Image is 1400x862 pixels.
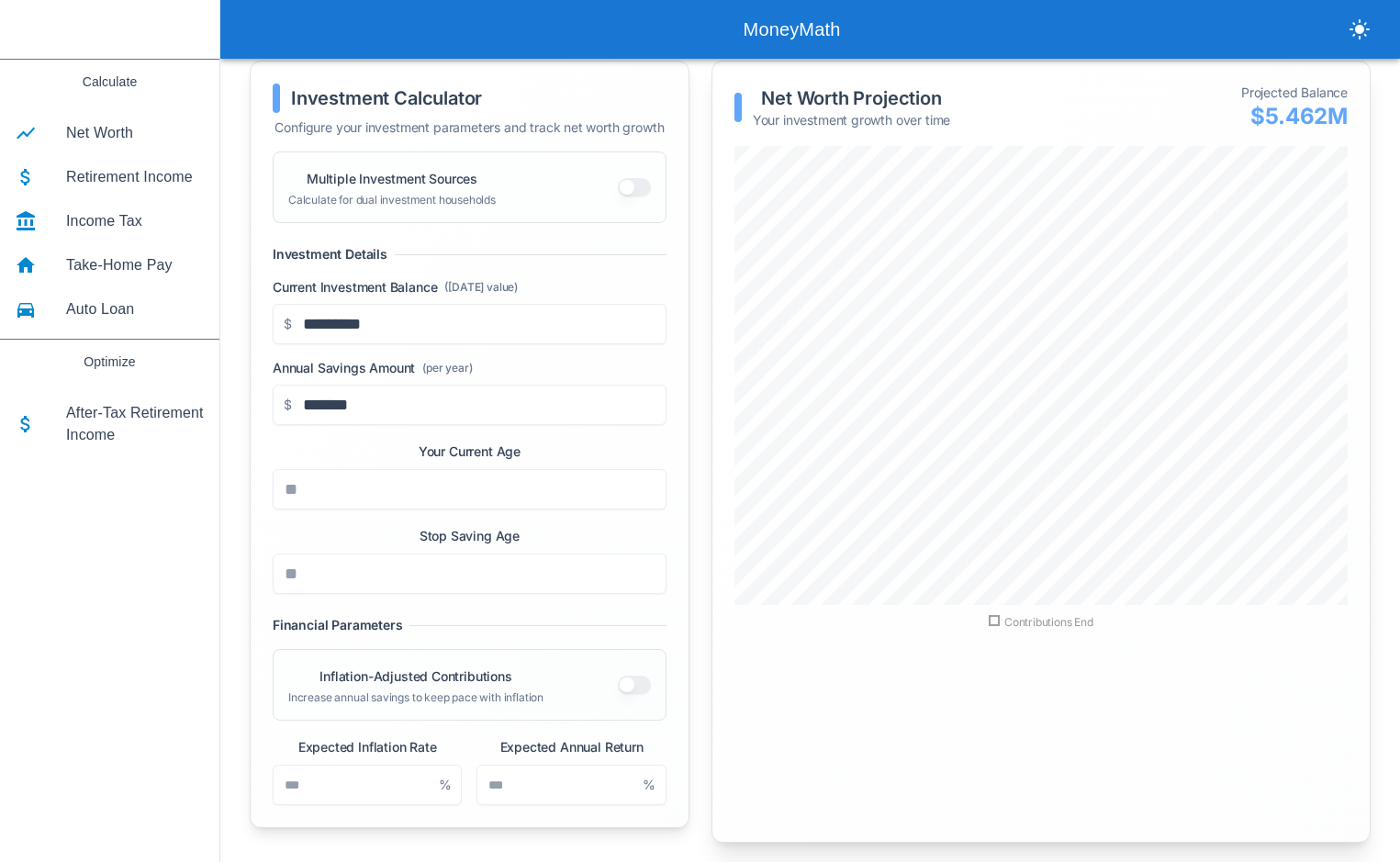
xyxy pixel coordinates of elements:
div: MoneyMath [242,15,1341,44]
span: Net Worth [66,122,205,144]
span: Take-Home Pay [66,254,205,276]
label: Expected Annual Return [500,739,644,755]
label: Inflation-Adjusted Contributions [319,668,511,684]
span: % [643,765,666,805]
p: Your investment growth over time [753,111,950,129]
span: ([DATE] value) [444,280,518,295]
p: Configure your investment parameters and track net worth growth [273,118,666,137]
span: Retirement Income [66,166,205,188]
label: Expected Inflation Rate [298,739,437,755]
p: Increase annual savings to keep pace with inflation [288,690,543,705]
span: $ [273,385,292,425]
h2: Investment Calculator [291,85,482,111]
span: After-Tax Retirement Income [66,402,205,446]
div: $5.462M [1241,102,1348,131]
button: toggle theme [1341,11,1378,48]
span: Auto Loan [66,298,205,320]
h3: Investment Details [273,245,387,263]
span: Contributions End [989,615,1093,629]
label: Multiple Investment Sources [307,171,477,186]
div: Projected Balance [1241,84,1348,102]
span: $ [273,304,292,344]
label: Current Investment Balance [273,278,666,297]
span: Income Tax [66,210,205,232]
label: Your Current Age [419,443,521,459]
p: Calculate for dual investment households [288,193,496,207]
label: Stop Saving Age [420,528,520,543]
h2: Net Worth Projection [753,85,950,111]
label: Annual Savings Amount [273,359,666,377]
span: % [439,765,463,805]
span: (per year) [422,361,472,375]
h3: Financial Parameters [273,616,402,634]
